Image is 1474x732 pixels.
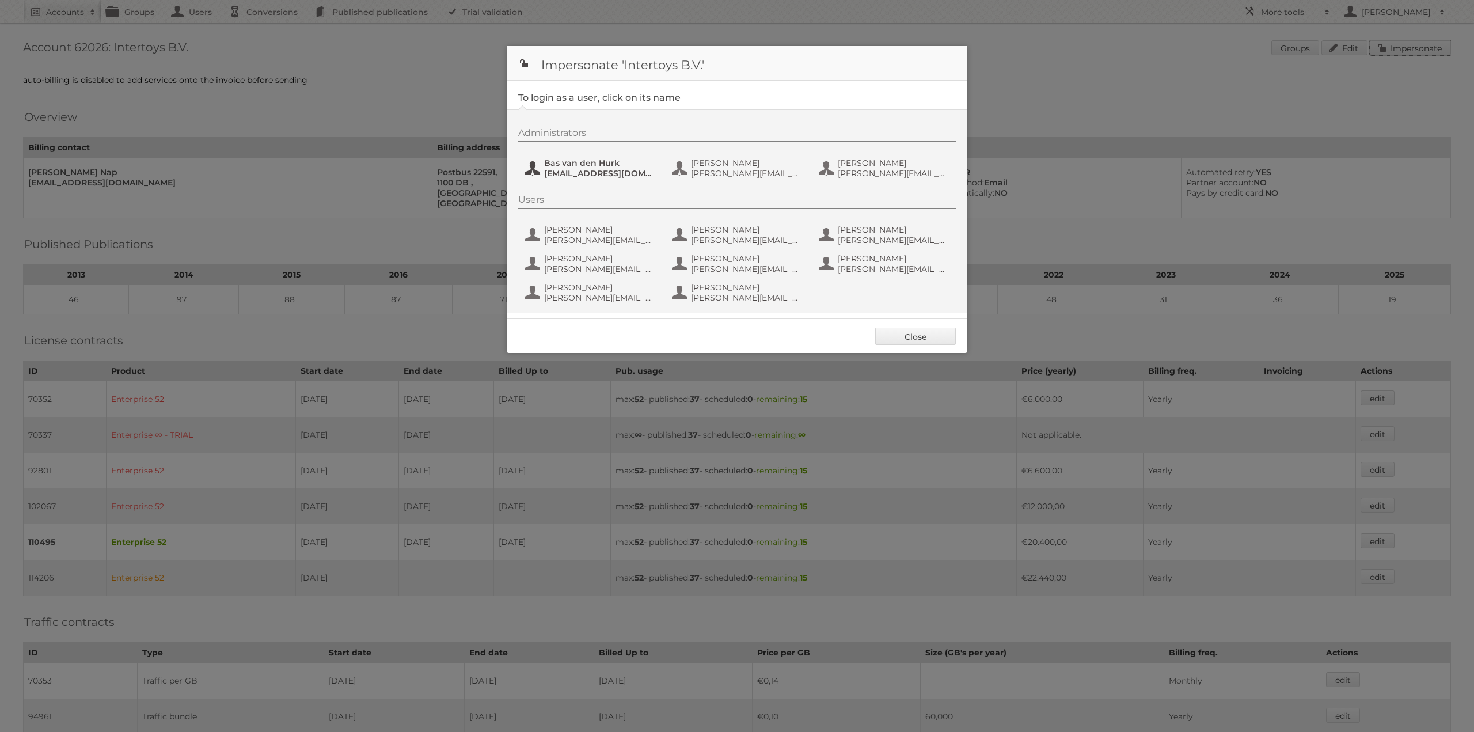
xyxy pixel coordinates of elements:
[691,264,803,274] span: [PERSON_NAME][EMAIL_ADDRESS][DOMAIN_NAME]
[671,252,806,275] button: [PERSON_NAME] [PERSON_NAME][EMAIL_ADDRESS][DOMAIN_NAME]
[544,253,656,264] span: [PERSON_NAME]
[838,235,949,245] span: [PERSON_NAME][EMAIL_ADDRESS][DOMAIN_NAME]
[524,157,659,180] button: Bas van den Hurk [EMAIL_ADDRESS][DOMAIN_NAME]
[518,194,956,209] div: Users
[818,223,953,246] button: [PERSON_NAME] [PERSON_NAME][EMAIL_ADDRESS][DOMAIN_NAME]
[507,46,967,81] h1: Impersonate 'Intertoys B.V.'
[544,158,656,168] span: Bas van den Hurk
[838,225,949,235] span: [PERSON_NAME]
[544,225,656,235] span: [PERSON_NAME]
[691,168,803,179] span: [PERSON_NAME][EMAIL_ADDRESS][PERSON_NAME][DOMAIN_NAME]
[544,235,656,245] span: [PERSON_NAME][EMAIL_ADDRESS][DOMAIN_NAME]
[691,282,803,293] span: [PERSON_NAME]
[691,293,803,303] span: [PERSON_NAME][EMAIL_ADDRESS][DOMAIN_NAME]
[691,253,803,264] span: [PERSON_NAME]
[518,92,681,103] legend: To login as a user, click on its name
[524,223,659,246] button: [PERSON_NAME] [PERSON_NAME][EMAIL_ADDRESS][DOMAIN_NAME]
[544,293,656,303] span: [PERSON_NAME][EMAIL_ADDRESS][DOMAIN_NAME]
[544,168,656,179] span: [EMAIL_ADDRESS][DOMAIN_NAME]
[838,158,949,168] span: [PERSON_NAME]
[544,282,656,293] span: [PERSON_NAME]
[691,225,803,235] span: [PERSON_NAME]
[818,157,953,180] button: [PERSON_NAME] [PERSON_NAME][EMAIL_ADDRESS][DOMAIN_NAME]
[671,157,806,180] button: [PERSON_NAME] [PERSON_NAME][EMAIL_ADDRESS][PERSON_NAME][DOMAIN_NAME]
[838,253,949,264] span: [PERSON_NAME]
[671,223,806,246] button: [PERSON_NAME] [PERSON_NAME][EMAIL_ADDRESS][DOMAIN_NAME]
[875,328,956,345] a: Close
[691,235,803,245] span: [PERSON_NAME][EMAIL_ADDRESS][DOMAIN_NAME]
[691,158,803,168] span: [PERSON_NAME]
[518,127,956,142] div: Administrators
[524,252,659,275] button: [PERSON_NAME] [PERSON_NAME][EMAIL_ADDRESS][DOMAIN_NAME]
[524,281,659,304] button: [PERSON_NAME] [PERSON_NAME][EMAIL_ADDRESS][DOMAIN_NAME]
[544,264,656,274] span: [PERSON_NAME][EMAIL_ADDRESS][DOMAIN_NAME]
[838,264,949,274] span: [PERSON_NAME][EMAIL_ADDRESS][DOMAIN_NAME]
[671,281,806,304] button: [PERSON_NAME] [PERSON_NAME][EMAIL_ADDRESS][DOMAIN_NAME]
[818,252,953,275] button: [PERSON_NAME] [PERSON_NAME][EMAIL_ADDRESS][DOMAIN_NAME]
[838,168,949,179] span: [PERSON_NAME][EMAIL_ADDRESS][DOMAIN_NAME]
